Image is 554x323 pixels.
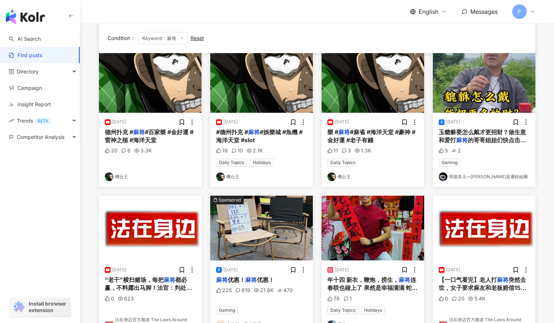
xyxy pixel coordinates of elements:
[99,196,202,260] img: post-image
[343,295,352,302] div: 1
[247,147,263,154] div: 2.1K
[35,117,51,125] div: BETA
[17,63,39,80] span: Directory
[219,196,241,204] div: Sponsored
[248,128,260,136] mark: 麻将
[439,147,448,154] div: 5
[433,48,535,113] img: post-image
[322,196,424,260] img: post-image
[210,196,313,260] img: post-image
[105,128,194,144] span: #百家樂 #金好運 #雷神之槌 #海洋天堂
[439,172,530,181] a: KOL Avatar明揚美玉—[PERSON_NAME]直播粉絲團
[327,306,358,314] span: Daily Topics
[118,295,134,302] div: 623
[99,48,202,113] img: post-image
[216,128,303,144] span: #娛樂城 #魚機 #海洋天堂 #slot
[250,159,274,167] span: Holidays
[105,172,196,181] a: KOL Avatar機台王
[446,119,460,125] div: [DATE]
[216,159,247,167] span: Daily Topics
[216,147,228,154] div: 19
[138,32,188,44] span: Keyword：麻将
[108,35,135,41] span: Condition ：
[456,136,468,144] mark: 麻将
[439,136,528,160] span: 的哥哥姐姐们快点击收藏吧！#和田玉 #玉貔貅 #知识分享 #貔貅挂件 #貔貅手串
[327,172,336,181] img: KOL Avatar
[228,276,245,283] span: 优惠！
[327,128,415,144] span: #麻雀 #海洋天堂 #豪神 #金好運 #老子有錢
[105,147,117,154] div: 20
[105,172,113,181] img: KOL Avatar
[9,297,71,317] a: chrome extensionInstall browser extension
[439,159,461,167] span: Gaming
[439,172,447,181] img: KOL Avatar
[518,8,521,16] span: P
[216,172,225,181] img: KOL Avatar
[216,276,228,283] mark: 麻将
[105,276,164,283] span: “老干”横扫赌场，每把
[216,128,248,136] span: #德州扑克 #
[216,287,232,294] div: 225
[446,267,460,273] div: [DATE]
[9,101,51,108] a: Insight Report
[121,147,131,154] div: 6
[210,48,313,113] img: post-image
[223,267,238,273] div: [DATE]
[342,147,351,154] div: 3
[327,295,340,302] div: 78
[105,128,133,136] span: 德州扑克 #
[245,276,257,283] mark: 麻将
[399,276,410,283] mark: 麻将
[9,118,14,123] span: rise
[235,287,250,294] div: 819
[134,147,152,154] div: 3.3K
[216,306,238,314] span: Gaming
[452,295,465,302] div: 20
[327,172,418,181] a: KOL Avatar機台王
[17,129,64,145] span: Competitor Analysis
[191,35,204,41] div: Reset
[468,295,485,302] div: 5.4K
[9,52,42,59] a: Find posts
[451,147,461,154] div: 2
[338,128,350,136] mark: 麻将
[216,172,307,181] a: KOL Avatar機台王
[327,128,338,136] span: 樂 #
[335,119,349,125] div: [DATE]
[322,48,424,113] img: post-image
[164,276,175,283] mark: 麻将
[419,8,438,16] span: English
[210,196,313,260] div: post-imageSponsored
[355,147,371,154] div: 1.3K
[112,267,126,273] div: [DATE]
[327,159,358,167] span: Daily Topics
[223,119,238,125] div: [DATE]
[497,276,509,283] mark: 麻将
[257,276,274,283] span: 优惠！
[12,301,25,313] img: chrome extension
[6,9,45,24] img: logo
[439,295,448,302] div: 0
[327,147,338,154] div: 11
[112,119,126,125] div: [DATE]
[9,84,42,92] a: Campaign
[439,276,497,283] span: 【一口气看完】老人打
[327,276,399,283] span: 年十四 新衣，鞭炮，捞生，
[361,306,385,314] span: Holidays
[17,112,51,129] span: Trends
[254,287,274,294] div: 21.6K
[9,35,41,43] a: searchAI Search
[231,147,243,154] div: 10
[335,267,349,273] div: [DATE]
[133,128,145,136] mark: 麻将
[277,287,293,294] div: 470
[470,8,498,15] span: Messages
[433,196,535,260] img: post-image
